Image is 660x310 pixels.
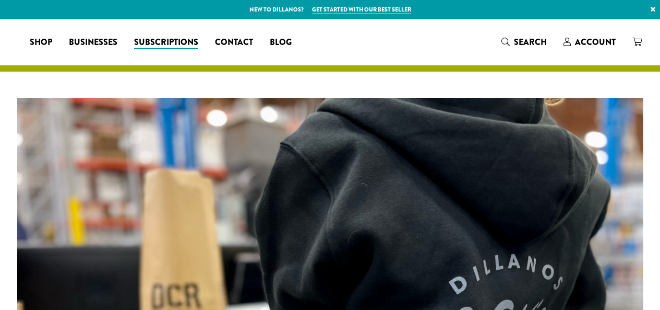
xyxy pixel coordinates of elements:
[30,36,52,49] span: Shop
[493,33,555,51] a: Search
[21,34,61,51] a: Shop
[270,36,292,49] span: Blog
[134,36,198,49] span: Subscriptions
[575,36,616,48] span: Account
[312,5,411,14] a: Get started with our best seller
[215,36,253,49] span: Contact
[514,36,547,48] span: Search
[69,36,117,49] span: Businesses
